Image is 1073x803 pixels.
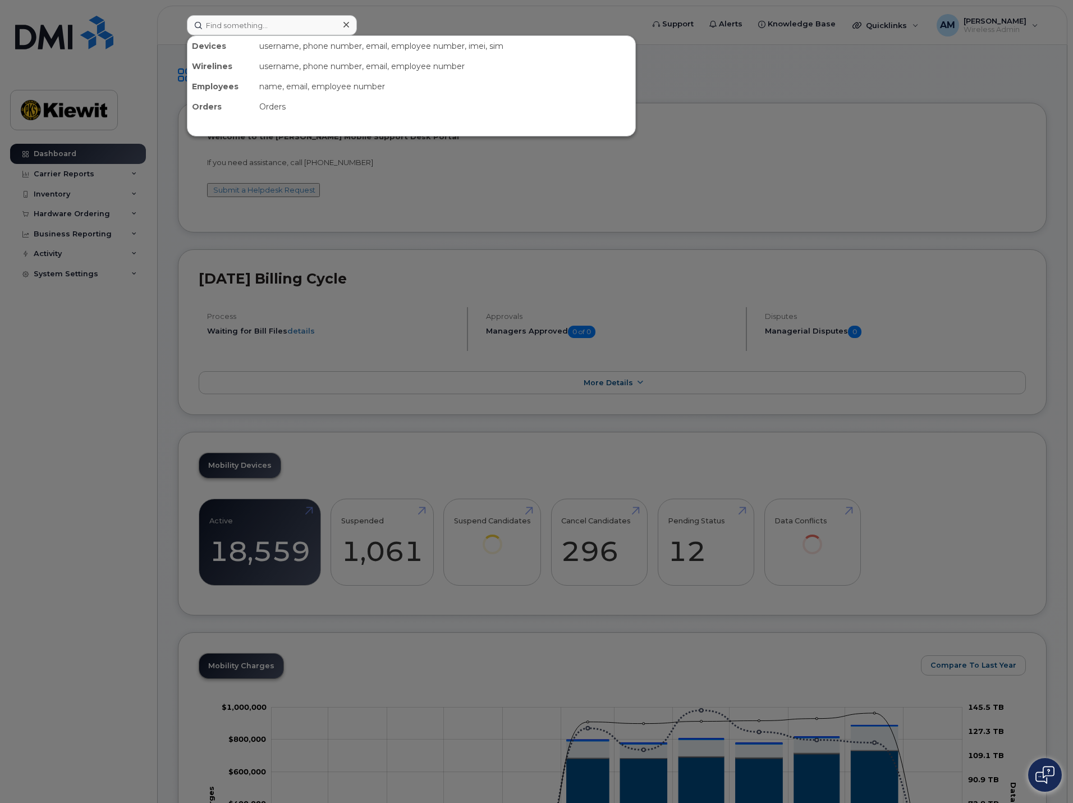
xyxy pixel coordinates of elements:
div: Devices [187,36,255,56]
div: username, phone number, email, employee number, imei, sim [255,36,635,56]
div: Wirelines [187,56,255,76]
div: Orders [187,97,255,117]
div: Employees [187,76,255,97]
div: username, phone number, email, employee number [255,56,635,76]
div: Orders [255,97,635,117]
div: name, email, employee number [255,76,635,97]
img: Open chat [1035,766,1054,784]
